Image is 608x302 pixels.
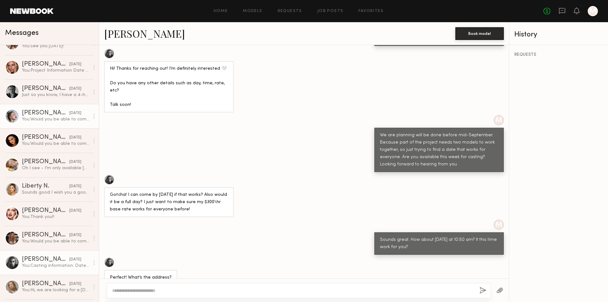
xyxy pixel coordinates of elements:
[22,86,69,92] div: [PERSON_NAME]
[22,214,89,220] div: You: Thank you!!
[5,29,39,37] span: Messages
[69,61,81,67] div: [DATE]
[69,281,81,287] div: [DATE]
[110,65,228,109] div: Hi! Thanks for reaching out! I’m definitely interested 🤍 Do you have any other details such as da...
[22,190,89,196] div: Sounds good I wish you a good shoot!
[22,43,89,49] div: You: See you [DATE]!
[22,134,69,141] div: [PERSON_NAME]
[358,9,383,13] a: Favorites
[22,238,89,244] div: You: Would you be able to come for the casting [DATE] at 10:40 am?
[22,208,69,214] div: [PERSON_NAME]
[22,281,69,287] div: [PERSON_NAME]
[69,257,81,263] div: [DATE]
[22,287,89,293] div: You: Hi, we are looking for a [DEMOGRAPHIC_DATA] model to shoot for a hair care appliance product...
[104,27,185,40] a: [PERSON_NAME]
[69,208,81,214] div: [DATE]
[514,31,603,38] div: History
[22,183,69,190] div: Liberty N.
[22,165,89,171] div: Oh I see - I’m only available [DATE].. How does that sound? I apologize for my limited availabili...
[22,92,89,98] div: Just so you know, I have a 4-hour minimum at $200/hour, even if the booking is for less time. If ...
[22,67,89,74] div: You: Project Information Date & Time: [ September] Location: [ [GEOGRAPHIC_DATA]] Duration: [ App...
[22,159,69,165] div: [PERSON_NAME]
[380,236,498,251] div: Sounds great. How about [DATE] at 10:50 am? It this time work for you?
[380,132,498,168] div: We are planning will be done before mid-September. Because part of the project needs two models t...
[455,30,504,36] a: Book model
[243,9,262,13] a: Models
[317,9,344,13] a: Job Posts
[22,141,89,147] div: You: Would you be able to come for the casting [DATE] or next week? Please let me know what date ...
[22,61,69,67] div: [PERSON_NAME]
[69,135,81,141] div: [DATE]
[110,274,172,281] div: Perfect! What’s the address?
[22,232,69,238] div: [PERSON_NAME]
[69,110,81,116] div: [DATE]
[69,86,81,92] div: [DATE]
[214,9,228,13] a: Home
[588,6,598,16] a: M
[69,232,81,238] div: [DATE]
[110,191,228,213] div: Gotcha! I can come by [DATE] if that works? Also would it be a full day? I just want to make sure...
[22,116,89,122] div: You: Would you be able to come for the casting [DATE] or next week? Please let me know what date ...
[22,110,69,116] div: [PERSON_NAME]
[455,27,504,40] button: Book model
[22,263,89,269] div: You: Casting information: Date: [DATE] Time: 10:50 AM Address: [STREET_ADDRESS][US_STATE] Contact...
[69,159,81,165] div: [DATE]
[22,256,69,263] div: [PERSON_NAME]
[278,9,302,13] a: Requests
[69,183,81,190] div: [DATE]
[514,53,603,57] div: REQUESTS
